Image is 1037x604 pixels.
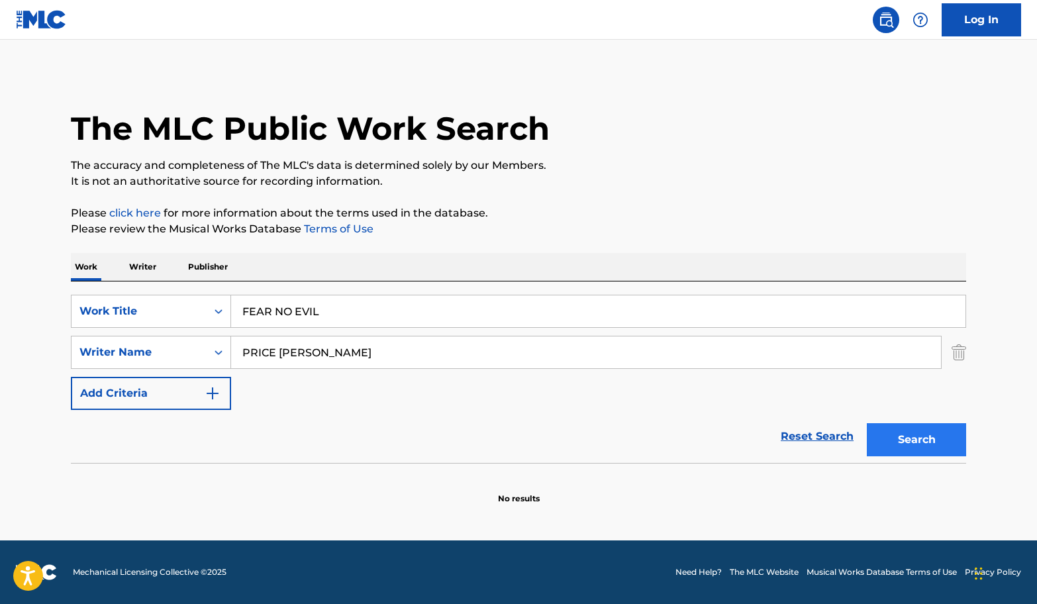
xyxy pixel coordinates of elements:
form: Search Form [71,295,966,463]
button: Add Criteria [71,377,231,410]
img: 9d2ae6d4665cec9f34b9.svg [205,385,221,401]
a: The MLC Website [730,566,799,578]
p: The accuracy and completeness of The MLC's data is determined solely by our Members. [71,158,966,174]
img: logo [16,564,57,580]
a: Privacy Policy [965,566,1021,578]
a: Public Search [873,7,899,33]
p: No results [498,477,540,505]
img: MLC Logo [16,10,67,29]
a: Musical Works Database Terms of Use [807,566,957,578]
div: Work Title [79,303,199,319]
p: It is not an authoritative source for recording information. [71,174,966,189]
a: Reset Search [774,422,860,451]
img: help [913,12,928,28]
h1: The MLC Public Work Search [71,109,550,148]
span: Mechanical Licensing Collective © 2025 [73,566,226,578]
p: Please review the Musical Works Database [71,221,966,237]
a: Need Help? [675,566,722,578]
img: Delete Criterion [952,336,966,369]
button: Search [867,423,966,456]
div: Writer Name [79,344,199,360]
p: Writer [125,253,160,281]
a: Log In [942,3,1021,36]
div: Help [907,7,934,33]
p: Please for more information about the terms used in the database. [71,205,966,221]
p: Publisher [184,253,232,281]
img: search [878,12,894,28]
a: Terms of Use [301,223,373,235]
iframe: Chat Widget [971,540,1037,604]
p: Work [71,253,101,281]
div: Drag [975,554,983,593]
a: click here [109,207,161,219]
